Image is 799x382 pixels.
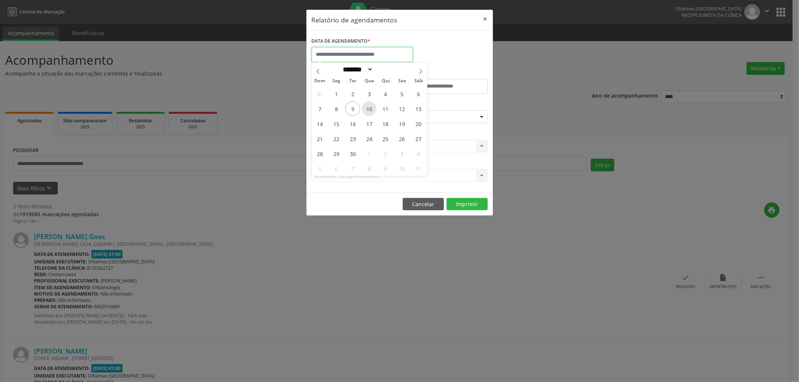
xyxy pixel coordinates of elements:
span: Outubro 11, 2025 [411,161,426,176]
span: Setembro 30, 2025 [345,146,360,161]
span: Agosto 31, 2025 [312,86,327,101]
span: Setembro 13, 2025 [411,101,426,116]
span: Setembro 8, 2025 [329,101,343,116]
span: Setembro 24, 2025 [362,131,376,146]
span: Qui [378,79,394,83]
span: Outubro 1, 2025 [362,146,376,161]
span: Setembro 4, 2025 [378,86,393,101]
span: Setembro 12, 2025 [395,101,409,116]
span: Outubro 8, 2025 [362,161,376,176]
span: Setembro 28, 2025 [312,146,327,161]
button: Imprimir [447,198,488,211]
span: Setembro 1, 2025 [329,86,343,101]
button: Close [478,10,493,28]
span: Setembro 14, 2025 [312,116,327,131]
span: Setembro 26, 2025 [395,131,409,146]
span: Setembro 9, 2025 [345,101,360,116]
span: Qua [361,79,378,83]
select: Month [341,65,373,73]
label: ATÉ [402,67,488,79]
h5: Relatório de agendamentos [312,15,397,25]
span: Setembro 23, 2025 [345,131,360,146]
span: Setembro 2, 2025 [345,86,360,101]
span: Setembro 10, 2025 [362,101,376,116]
span: Setembro 18, 2025 [378,116,393,131]
span: Setembro 3, 2025 [362,86,376,101]
span: Setembro 21, 2025 [312,131,327,146]
span: Outubro 9, 2025 [378,161,393,176]
span: Setembro 7, 2025 [312,101,327,116]
span: Setembro 29, 2025 [329,146,343,161]
span: Outubro 10, 2025 [395,161,409,176]
span: Outubro 4, 2025 [411,146,426,161]
span: Seg [328,79,345,83]
span: Setembro 17, 2025 [362,116,376,131]
span: Setembro 19, 2025 [395,116,409,131]
span: Setembro 20, 2025 [411,116,426,131]
span: Setembro 6, 2025 [411,86,426,101]
span: Setembro 5, 2025 [395,86,409,101]
input: Year [373,65,398,73]
span: Setembro 16, 2025 [345,116,360,131]
span: Ter [345,79,361,83]
span: Dom [312,79,328,83]
span: Sex [394,79,411,83]
span: Sáb [411,79,427,83]
span: Outubro 3, 2025 [395,146,409,161]
span: Outubro 7, 2025 [345,161,360,176]
span: Outubro 5, 2025 [312,161,327,176]
label: DATA DE AGENDAMENTO [312,36,370,47]
span: Outubro 2, 2025 [378,146,393,161]
span: Setembro 27, 2025 [411,131,426,146]
span: Setembro 15, 2025 [329,116,343,131]
span: Outubro 6, 2025 [329,161,343,176]
span: Setembro 25, 2025 [378,131,393,146]
button: Cancelar [403,198,444,211]
span: Setembro 11, 2025 [378,101,393,116]
span: Setembro 22, 2025 [329,131,343,146]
